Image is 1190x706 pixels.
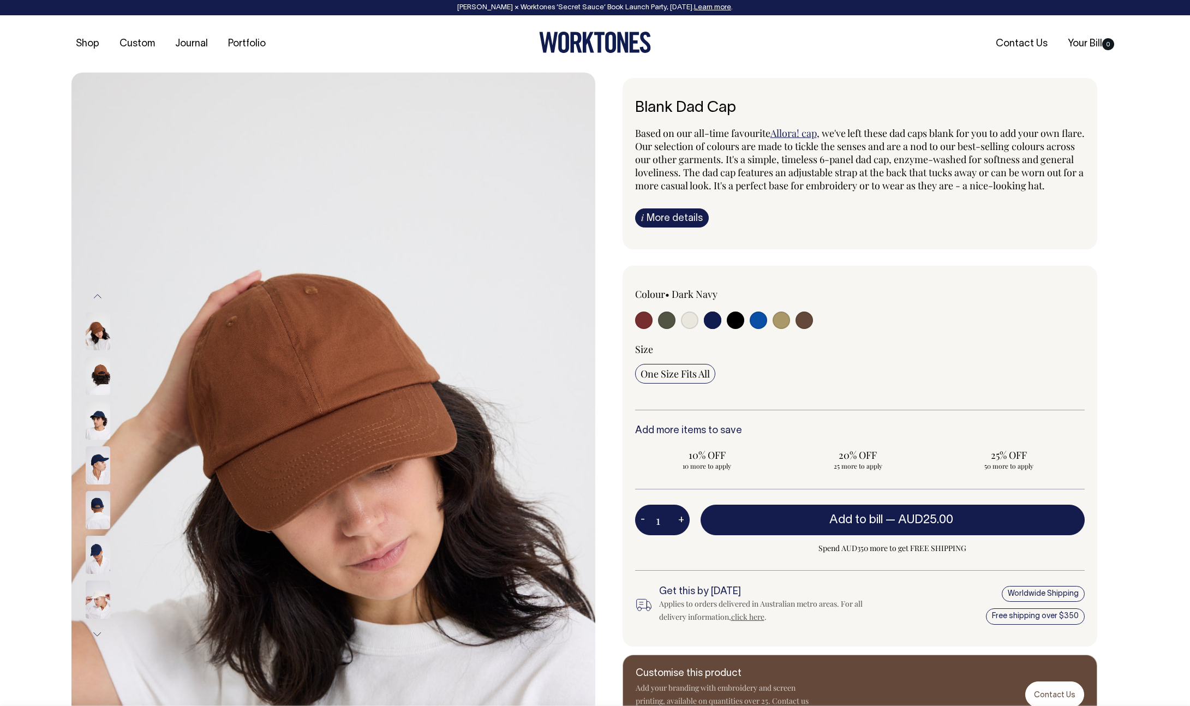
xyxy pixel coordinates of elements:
div: [PERSON_NAME] × Worktones ‘Secret Sauce’ Book Launch Party, [DATE]. . [11,4,1179,11]
div: Size [635,343,1085,356]
span: Spend AUD350 more to get FREE SHIPPING [701,542,1085,555]
a: Contact Us [991,35,1052,53]
a: Journal [171,35,212,53]
span: 10 more to apply [641,462,774,470]
span: 20% OFF [791,448,925,462]
span: AUD25.00 [898,514,953,525]
span: Add to bill [829,514,883,525]
img: dark-navy [86,446,110,484]
a: Portfolio [224,35,270,53]
h6: Add more items to save [635,426,1085,436]
input: 10% OFF 10 more to apply [635,445,780,474]
img: chocolate [86,312,110,350]
button: Next [89,622,106,647]
a: Custom [115,35,159,53]
span: 25% OFF [942,448,1076,462]
label: Dark Navy [672,288,717,301]
div: Applies to orders delivered in Australian metro areas. For all delivery information, . [659,597,881,624]
button: Add to bill —AUD25.00 [701,505,1085,535]
input: 25% OFF 50 more to apply [937,445,1081,474]
input: 20% OFF 25 more to apply [786,445,930,474]
div: Colour [635,288,815,301]
img: natural [86,581,110,619]
span: One Size Fits All [641,367,710,380]
a: Allora! cap [770,127,817,140]
span: 25 more to apply [791,462,925,470]
h6: Blank Dad Cap [635,100,1085,117]
span: 50 more to apply [942,462,1076,470]
span: i [641,212,644,223]
img: dark-navy [86,536,110,574]
h6: Customise this product [636,668,810,679]
a: Learn more [694,4,731,11]
input: One Size Fits All [635,364,715,384]
button: + [673,509,690,531]
span: , we've left these dad caps blank for you to add your own flare. Our selection of colours are mad... [635,127,1085,192]
button: - [635,509,650,531]
img: chocolate [86,357,110,395]
a: Your Bill0 [1063,35,1119,53]
img: dark-navy [86,491,110,529]
h6: Get this by [DATE] [659,587,881,597]
a: Shop [71,35,104,53]
button: Previous [89,284,106,309]
span: • [665,288,669,301]
span: Based on our all-time favourite [635,127,770,140]
a: iMore details [635,208,709,228]
img: dark-navy [86,402,110,440]
span: 0 [1102,38,1114,50]
span: — [886,514,956,525]
a: click here [731,612,764,622]
span: 10% OFF [641,448,774,462]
